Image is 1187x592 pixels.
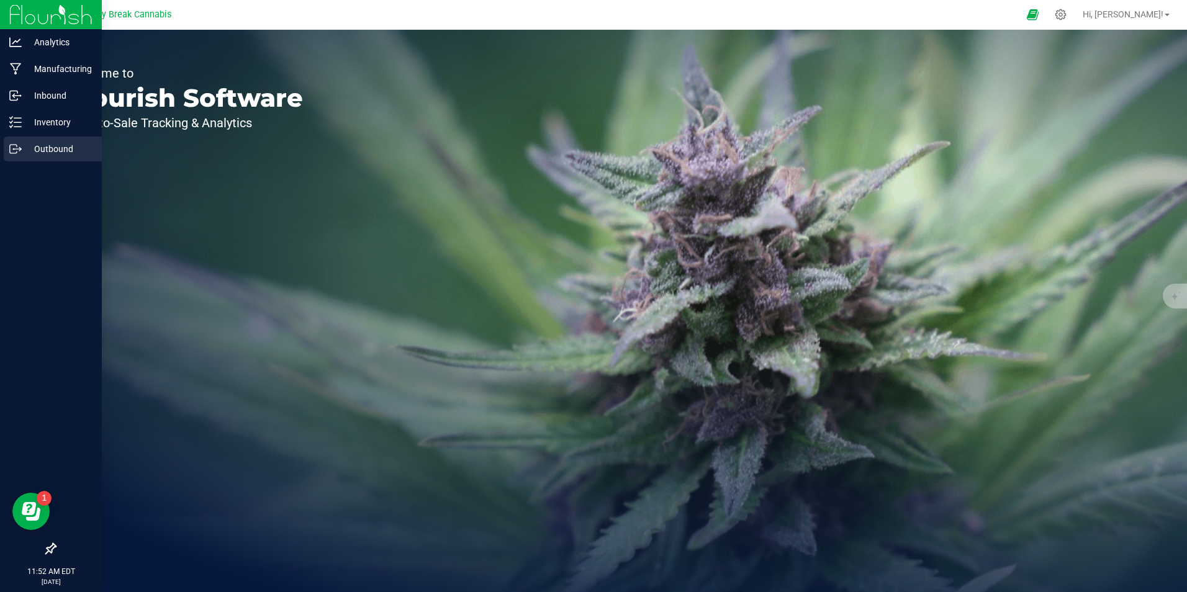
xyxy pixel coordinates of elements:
inline-svg: Manufacturing [9,63,22,75]
inline-svg: Inventory [9,116,22,128]
p: [DATE] [6,577,96,586]
span: Lucky Break Cannabis [83,9,171,20]
inline-svg: Analytics [9,36,22,48]
p: Inventory [22,115,96,130]
p: Welcome to [67,67,303,79]
p: Manufacturing [22,61,96,76]
p: Analytics [22,35,96,50]
iframe: Resource center [12,493,50,530]
iframe: Resource center unread badge [37,491,52,506]
inline-svg: Outbound [9,143,22,155]
p: Inbound [22,88,96,103]
div: Manage settings [1053,9,1068,20]
p: Flourish Software [67,86,303,110]
inline-svg: Inbound [9,89,22,102]
p: Outbound [22,141,96,156]
span: Hi, [PERSON_NAME]! [1083,9,1163,19]
p: Seed-to-Sale Tracking & Analytics [67,117,303,129]
span: Open Ecommerce Menu [1019,2,1047,27]
p: 11:52 AM EDT [6,566,96,577]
